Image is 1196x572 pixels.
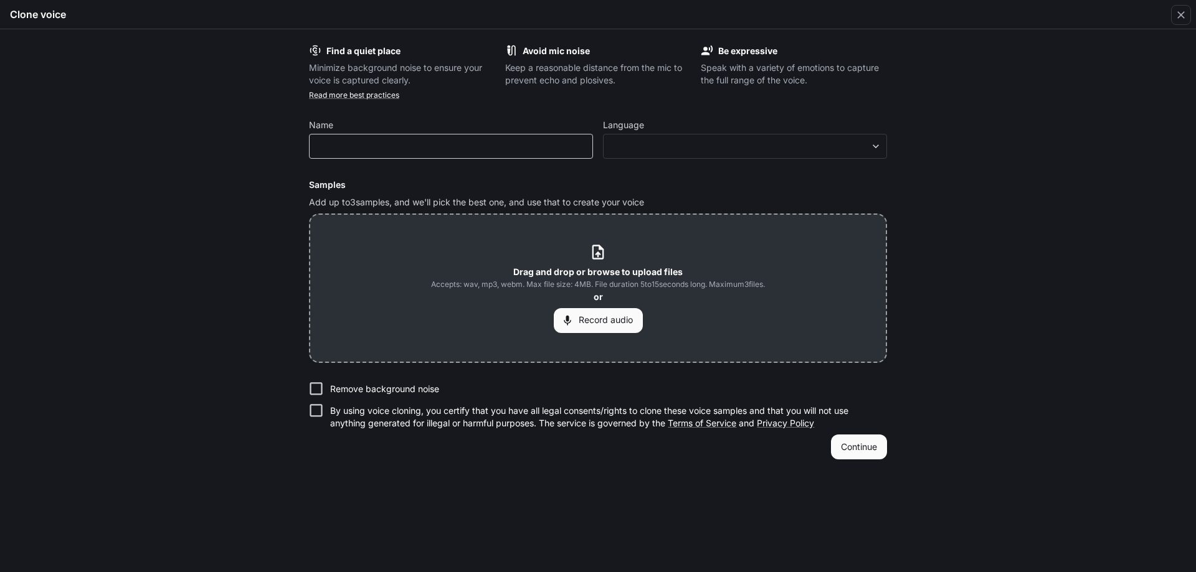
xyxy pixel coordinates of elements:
b: Avoid mic noise [523,45,590,56]
b: Find a quiet place [326,45,401,56]
a: Privacy Policy [757,418,814,428]
div: ​ [604,140,886,152]
b: Drag and drop or browse to upload files [513,266,683,277]
p: Remove background noise [330,383,439,395]
p: Language [603,121,644,129]
p: Minimize background noise to ensure your voice is captured clearly. [309,62,495,87]
b: Be expressive [718,45,777,56]
button: Record audio [554,308,643,333]
p: Speak with a variety of emotions to capture the full range of the voice. [701,62,887,87]
h6: Samples [309,179,887,191]
h5: Clone voice [10,7,66,21]
button: Continue [831,434,887,459]
span: Accepts: wav, mp3, webm. Max file size: 4MB. File duration 5 to 15 seconds long. Maximum 3 files. [431,278,765,291]
b: or [594,291,603,302]
p: Add up to 3 samples, and we'll pick the best one, and use that to create your voice [309,196,887,209]
a: Read more best practices [309,90,399,100]
p: By using voice cloning, you certify that you have all legal consents/rights to clone these voice ... [330,405,877,429]
p: Keep a reasonable distance from the mic to prevent echo and plosives. [505,62,691,87]
p: Name [309,121,333,129]
a: Terms of Service [668,418,736,428]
